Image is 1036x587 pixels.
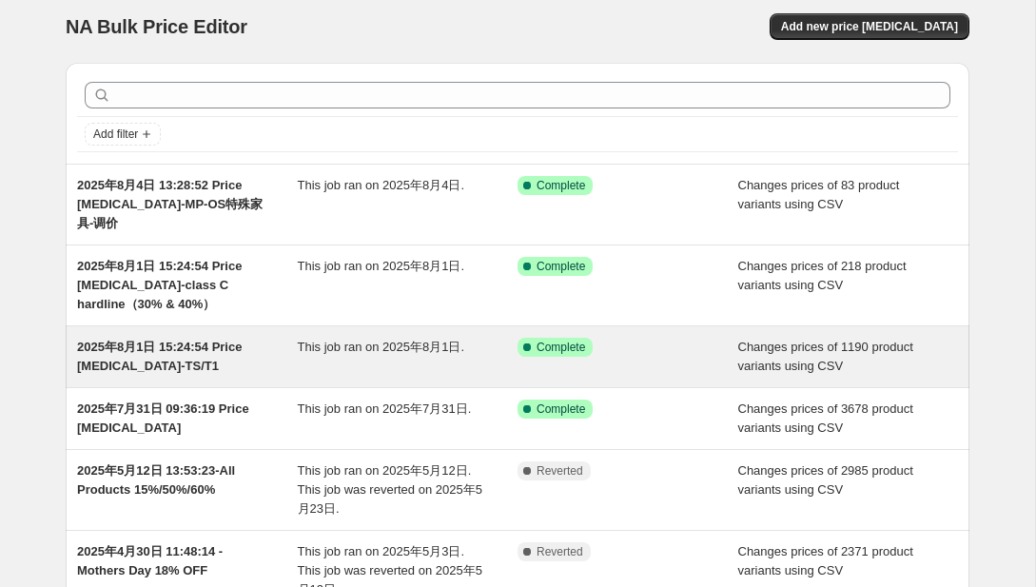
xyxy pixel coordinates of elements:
[738,463,913,497] span: Changes prices of 2985 product variants using CSV
[85,123,161,146] button: Add filter
[298,463,482,516] span: This job ran on 2025年5月12日. This job was reverted on 2025年5月23日.
[77,463,235,497] span: 2025年5月12日 13:53:23-All Products 15%/50%/60%
[781,19,958,34] span: Add new price [MEDICAL_DATA]
[298,259,465,273] span: This job ran on 2025年8月1日.
[738,544,913,577] span: Changes prices of 2371 product variants using CSV
[298,340,465,354] span: This job ran on 2025年8月1日.
[77,340,242,373] span: 2025年8月1日 15:24:54 Price [MEDICAL_DATA]-TS/T1
[77,401,249,435] span: 2025年7月31日 09:36:19 Price [MEDICAL_DATA]
[537,401,585,417] span: Complete
[77,544,223,577] span: 2025年4月30日 11:48:14 - Mothers Day 18% OFF
[537,463,583,479] span: Reverted
[537,259,585,274] span: Complete
[770,13,969,40] button: Add new price [MEDICAL_DATA]
[537,340,585,355] span: Complete
[93,127,138,142] span: Add filter
[738,340,913,373] span: Changes prices of 1190 product variants using CSV
[66,16,247,37] span: NA Bulk Price Editor
[77,178,263,230] span: 2025年8月4日 13:28:52 Price [MEDICAL_DATA]-MP-OS特殊家具-调价
[537,178,585,193] span: Complete
[298,178,465,192] span: This job ran on 2025年8月4日.
[738,401,913,435] span: Changes prices of 3678 product variants using CSV
[298,401,472,416] span: This job ran on 2025年7月31日.
[537,544,583,559] span: Reverted
[738,259,907,292] span: Changes prices of 218 product variants using CSV
[77,259,242,311] span: 2025年8月1日 15:24:54 Price [MEDICAL_DATA]-class C hardline（30% & 40%）
[738,178,900,211] span: Changes prices of 83 product variants using CSV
